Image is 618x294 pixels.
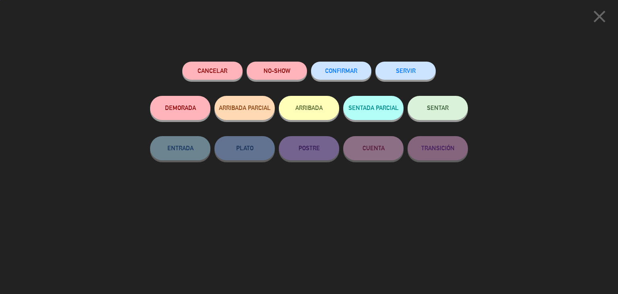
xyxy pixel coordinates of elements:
button: Cancelar [182,62,243,80]
button: SERVIR [375,62,436,80]
button: CUENTA [343,136,404,160]
button: PLATO [214,136,275,160]
button: SENTAR [408,96,468,120]
button: SENTADA PARCIAL [343,96,404,120]
button: TRANSICIÓN [408,136,468,160]
button: CONFIRMAR [311,62,371,80]
button: ARRIBADA [279,96,339,120]
button: POSTRE [279,136,339,160]
span: ARRIBADA PARCIAL [219,104,271,111]
button: ENTRADA [150,136,210,160]
span: SENTAR [427,104,449,111]
button: DEMORADA [150,96,210,120]
button: close [587,6,612,30]
button: ARRIBADA PARCIAL [214,96,275,120]
i: close [589,6,610,27]
button: NO-SHOW [247,62,307,80]
span: CONFIRMAR [325,67,357,74]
